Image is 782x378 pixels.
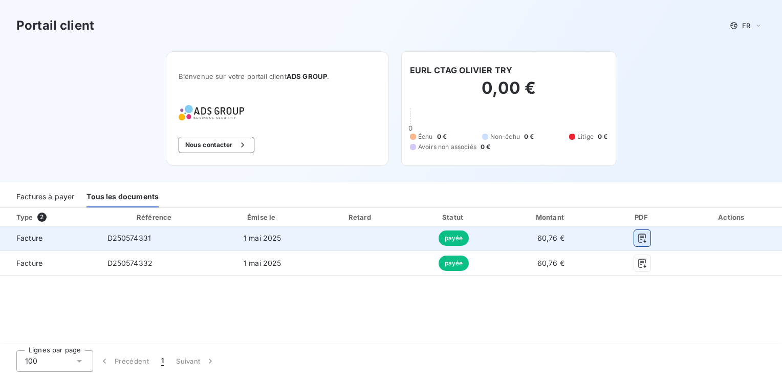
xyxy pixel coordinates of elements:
div: Type [10,212,97,222]
span: Non-échu [490,132,520,141]
button: Suivant [170,350,222,372]
span: 60,76 € [537,259,564,267]
div: Statut [410,212,498,222]
span: 1 mai 2025 [244,234,281,242]
div: Retard [316,212,406,222]
div: Montant [502,212,600,222]
h2: 0,00 € [410,78,607,109]
span: Bienvenue sur votre portail client . [179,72,376,80]
button: Précédent [93,350,155,372]
h6: EURL CTAG OLIVIER TRY [410,64,512,76]
div: Factures à payer [16,186,74,207]
span: 0 € [524,132,534,141]
button: 1 [155,350,170,372]
span: 0 € [598,132,607,141]
span: payée [439,230,469,246]
button: Nous contacter [179,137,254,153]
span: Avoirs non associés [418,142,476,152]
span: Litige [577,132,594,141]
h3: Portail client [16,16,94,35]
span: D250574331 [107,234,151,242]
span: 0 € [437,132,447,141]
span: Échu [418,132,433,141]
span: Facture [8,233,91,243]
span: 0 [408,124,412,132]
span: 100 [25,356,37,366]
span: Facture [8,258,91,268]
div: Référence [137,213,171,221]
span: 1 [161,356,164,366]
span: ADS GROUP [287,72,327,80]
div: Actions [685,212,780,222]
span: D250574332 [107,259,153,267]
img: Company logo [179,105,244,120]
span: FR [742,22,750,30]
span: 0 € [481,142,490,152]
div: PDF [604,212,680,222]
span: 60,76 € [537,234,564,242]
span: 2 [37,213,47,222]
span: payée [439,256,469,271]
span: 1 mai 2025 [244,259,281,267]
div: Tous les documents [86,186,159,207]
div: Émise le [213,212,312,222]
